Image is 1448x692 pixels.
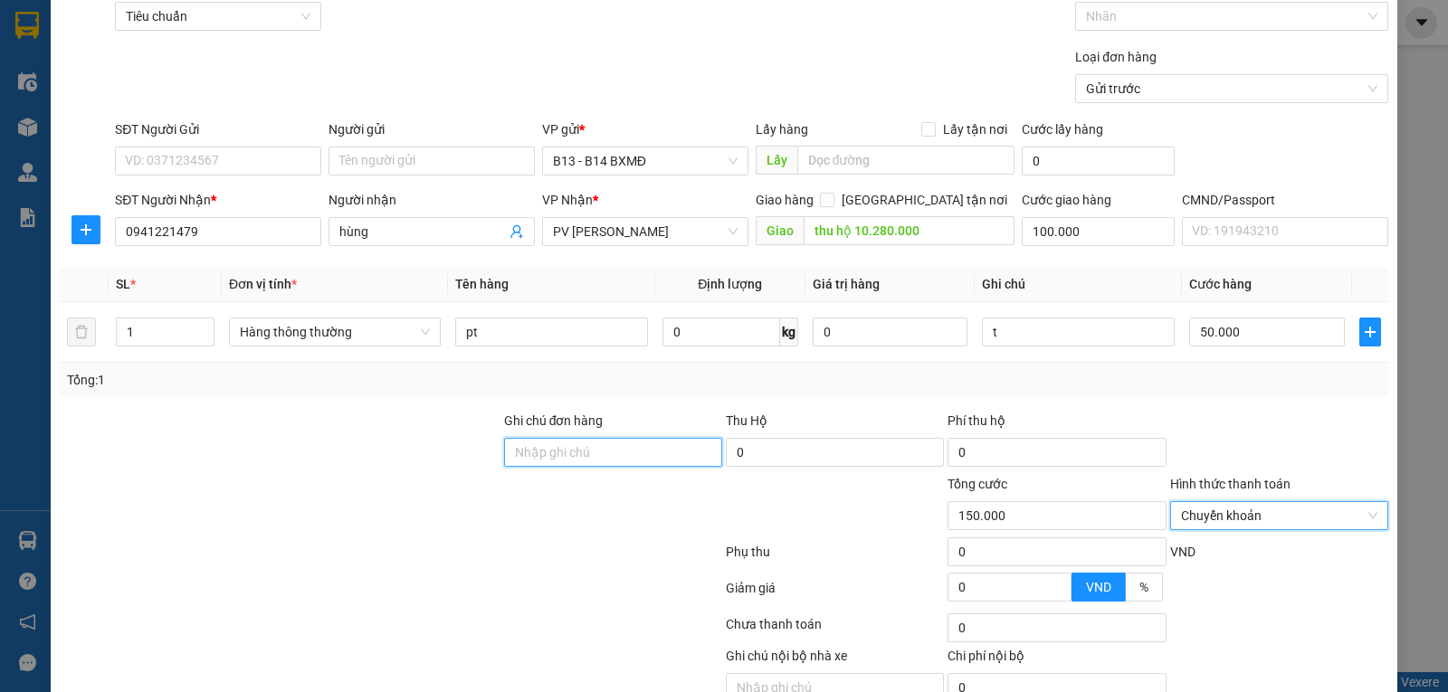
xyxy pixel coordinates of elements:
[553,218,738,245] span: PV Gia Nghĩa
[172,81,255,95] span: 16:37:08 [DATE]
[329,119,535,139] div: Người gửi
[1170,545,1196,559] span: VND
[1051,574,1071,587] span: Increase Value
[948,411,1166,438] div: Phí thu hộ
[240,318,430,346] span: Hàng thông thường
[115,119,321,139] div: SĐT Người Gửi
[1182,190,1388,210] div: CMND/Passport
[1056,589,1067,600] span: down
[455,277,509,291] span: Tên hàng
[1189,277,1252,291] span: Cước hàng
[553,147,738,175] span: B13 - B14 BXMĐ
[1360,325,1380,339] span: plus
[756,122,808,137] span: Lấy hàng
[115,190,321,210] div: SĐT Người Nhận
[1139,580,1148,594] span: %
[756,216,804,245] span: Giao
[834,190,1015,210] span: [GEOGRAPHIC_DATA] tận nơi
[67,370,560,390] div: Tổng: 1
[724,542,946,574] div: Phụ thu
[229,277,297,291] span: Đơn vị tính
[329,190,535,210] div: Người nhận
[1022,147,1175,175] input: Cước lấy hàng
[1086,75,1377,102] span: Gửi trước
[126,3,310,30] span: Tiêu chuẩn
[138,126,167,152] span: Nơi nhận:
[510,224,524,239] span: user-add
[756,146,797,175] span: Lấy
[194,332,214,346] span: Decrease Value
[455,318,648,346] input: VD: Bàn, Ghế
[797,146,1015,175] input: Dọc đường
[182,127,226,137] span: PV Đắk Mil
[542,193,593,207] span: VP Nhận
[780,318,798,346] span: kg
[47,29,147,97] strong: CÔNG TY TNHH [GEOGRAPHIC_DATA] 214 QL13 - P.26 - Q.BÌNH THẠNH - TP HCM 1900888606
[504,438,722,467] input: Ghi chú đơn hàng
[194,318,214,332] span: Increase Value
[756,193,814,207] span: Giao hàng
[1075,50,1157,64] label: Loại đơn hàng
[199,334,210,345] span: down
[1367,510,1378,521] span: close-circle
[504,413,604,428] label: Ghi chú đơn hàng
[67,318,96,346] button: delete
[18,126,37,152] span: Nơi gửi:
[726,413,767,428] span: Thu Hộ
[724,578,946,610] div: Giảm giá
[726,646,944,673] div: Ghi chú nội bộ nhà xe
[936,119,1015,139] span: Lấy tận nơi
[542,119,748,139] div: VP gửi
[71,215,100,244] button: plus
[62,109,210,122] strong: BIÊN NHẬN GỬI HÀNG HOÁ
[1022,217,1175,246] input: Cước giao hàng
[199,321,210,332] span: up
[1056,575,1067,586] span: up
[982,318,1175,346] input: Ghi Chú
[18,41,42,86] img: logo
[1022,122,1103,137] label: Cước lấy hàng
[116,277,130,291] span: SL
[1170,477,1291,491] label: Hình thức thanh toán
[698,277,762,291] span: Định lượng
[948,646,1166,673] div: Chi phí nội bộ
[161,68,255,81] span: B131408250518
[1181,502,1377,529] span: Chuyển khoản
[813,318,967,346] input: 0
[1086,580,1111,594] span: VND
[804,216,1015,245] input: Dọc đường
[975,267,1182,302] th: Ghi chú
[813,277,880,291] span: Giá trị hàng
[72,223,100,237] span: plus
[1359,318,1381,346] button: plus
[1051,587,1071,601] span: Decrease Value
[1022,193,1111,207] label: Cước giao hàng
[724,614,946,646] div: Chưa thanh toán
[948,477,1007,491] span: Tổng cước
